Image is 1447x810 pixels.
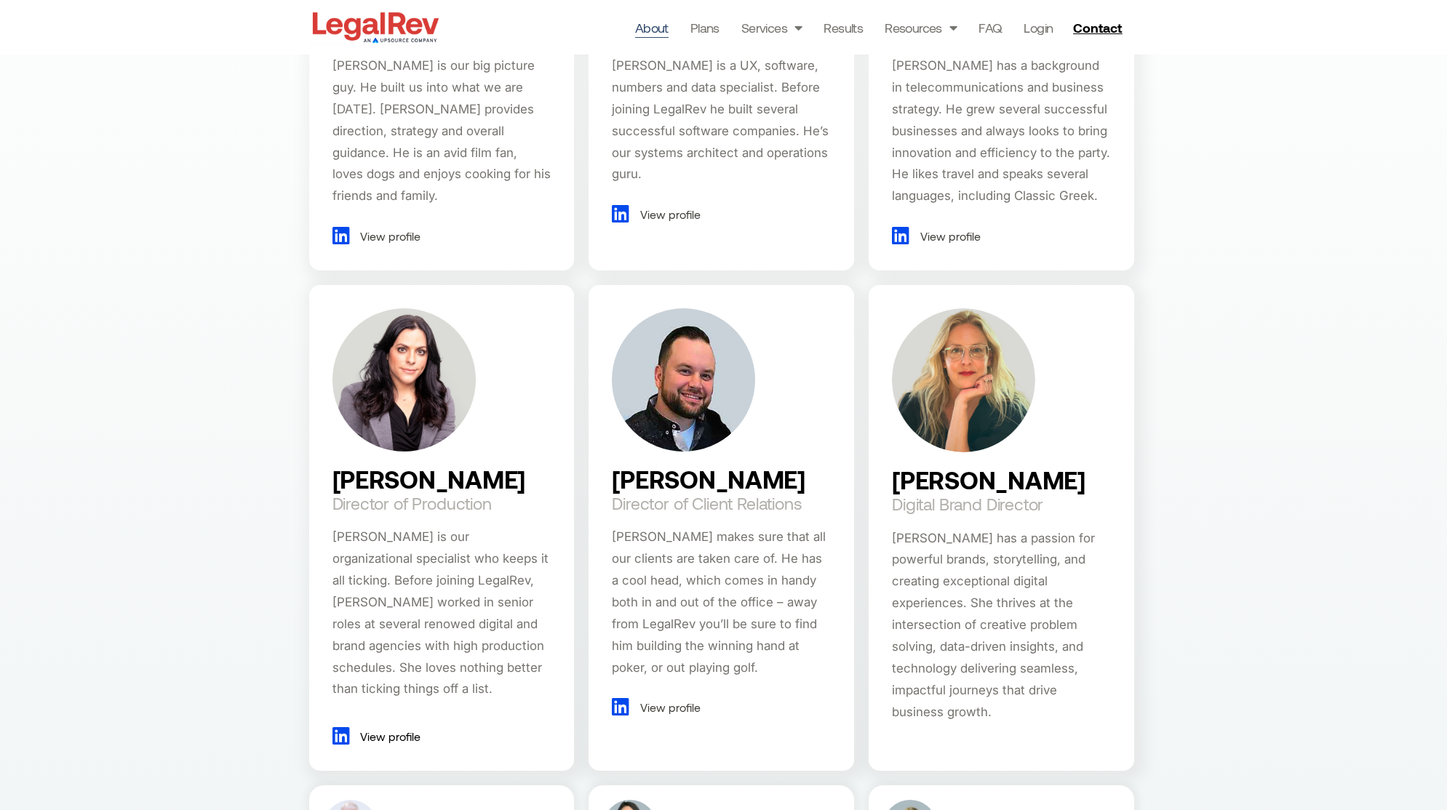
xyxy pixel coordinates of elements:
[612,466,805,492] h2: [PERSON_NAME]
[885,17,957,38] a: Resources
[917,225,981,247] span: View profile
[892,225,981,247] a: View profile
[978,17,1002,38] a: FAQ
[892,495,1043,513] h2: Digital Brand Director
[332,58,551,203] span: [PERSON_NAME] is our big picture guy. He built us into what we are [DATE]. [PERSON_NAME] provides...
[635,17,1053,38] nav: Menu
[892,58,1110,203] span: [PERSON_NAME] has a background in telecommunications and business strategy. He grew several succe...
[892,528,1111,723] div: [PERSON_NAME] has a passion for powerful brands, storytelling, and creating exceptional digital e...
[332,225,421,247] a: View profile
[1067,16,1131,39] a: Contact
[1073,21,1122,34] span: Contact
[332,494,492,512] h2: Director of Production
[612,529,826,674] span: [PERSON_NAME] makes sure that all our clients are taken care of. He has a cool head, which comes ...
[741,17,802,38] a: Services
[612,204,701,225] a: View profile
[1024,17,1053,38] a: Login
[635,17,669,38] a: About
[892,467,1085,493] h2: [PERSON_NAME]
[637,697,701,718] span: View profile
[612,58,829,181] span: [PERSON_NAME] is a UX, software, numbers and data specialist. Before joining LegalRev he built se...
[356,225,420,247] span: View profile
[356,726,420,747] span: View profile
[637,204,701,225] span: View profile
[332,726,421,747] a: View profile
[332,529,549,696] span: [PERSON_NAME] is our organizational specialist who keeps it all ticking. Before joining LegalRev,...
[332,466,526,492] h2: [PERSON_NAME]
[612,697,701,718] a: View profile
[612,494,801,512] h2: Director of Client Relations
[824,17,863,38] a: Results
[690,17,719,38] a: Plans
